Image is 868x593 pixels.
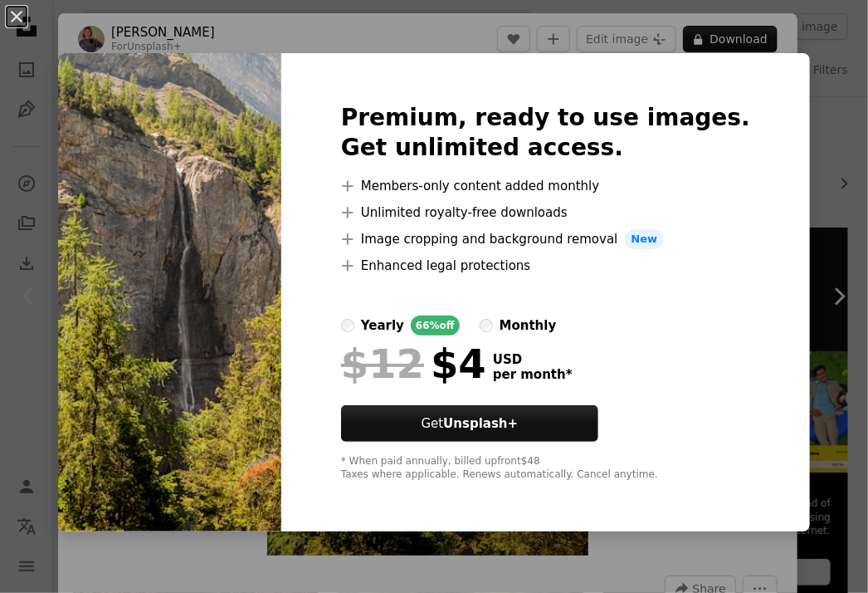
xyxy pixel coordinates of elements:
[411,316,460,336] div: 66% off
[500,316,557,336] div: monthly
[341,342,424,385] span: $12
[341,256,750,276] li: Enhanced legal protections
[341,176,750,196] li: Members-only content added monthly
[361,316,404,336] div: yearly
[493,367,573,382] span: per month *
[341,103,750,163] h2: Premium, ready to use images. Get unlimited access.
[341,405,598,442] button: GetUnsplash+
[625,229,665,249] span: New
[443,416,518,431] strong: Unsplash+
[493,352,573,367] span: USD
[341,342,486,385] div: $4
[480,319,493,332] input: monthly
[341,229,750,249] li: Image cropping and background removal
[341,455,750,482] div: * When paid annually, billed upfront $48 Taxes where applicable. Renews automatically. Cancel any...
[58,53,281,532] img: premium_photo-1673736136121-227cab583e22
[341,203,750,223] li: Unlimited royalty-free downloads
[341,319,354,332] input: yearly66%off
